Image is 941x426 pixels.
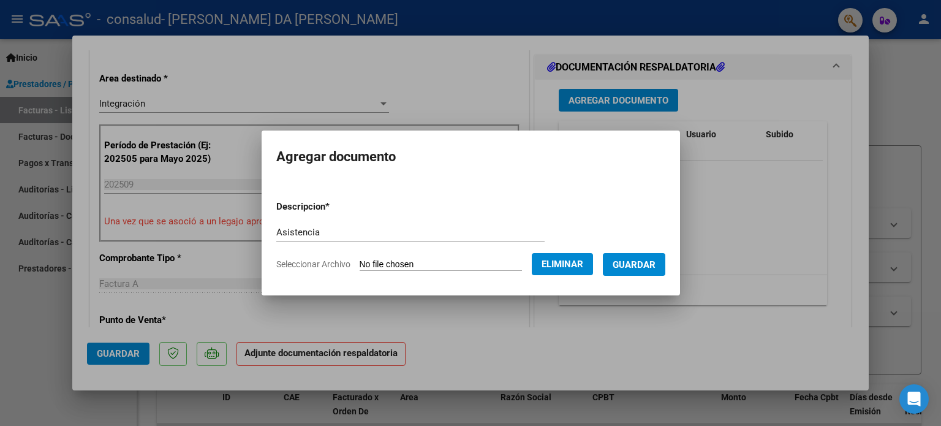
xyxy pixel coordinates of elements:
[542,259,583,270] span: Eliminar
[276,259,350,269] span: Seleccionar Archivo
[613,259,656,270] span: Guardar
[603,253,665,276] button: Guardar
[532,253,593,275] button: Eliminar
[276,200,393,214] p: Descripcion
[899,384,929,414] div: Open Intercom Messenger
[276,145,665,169] h2: Agregar documento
